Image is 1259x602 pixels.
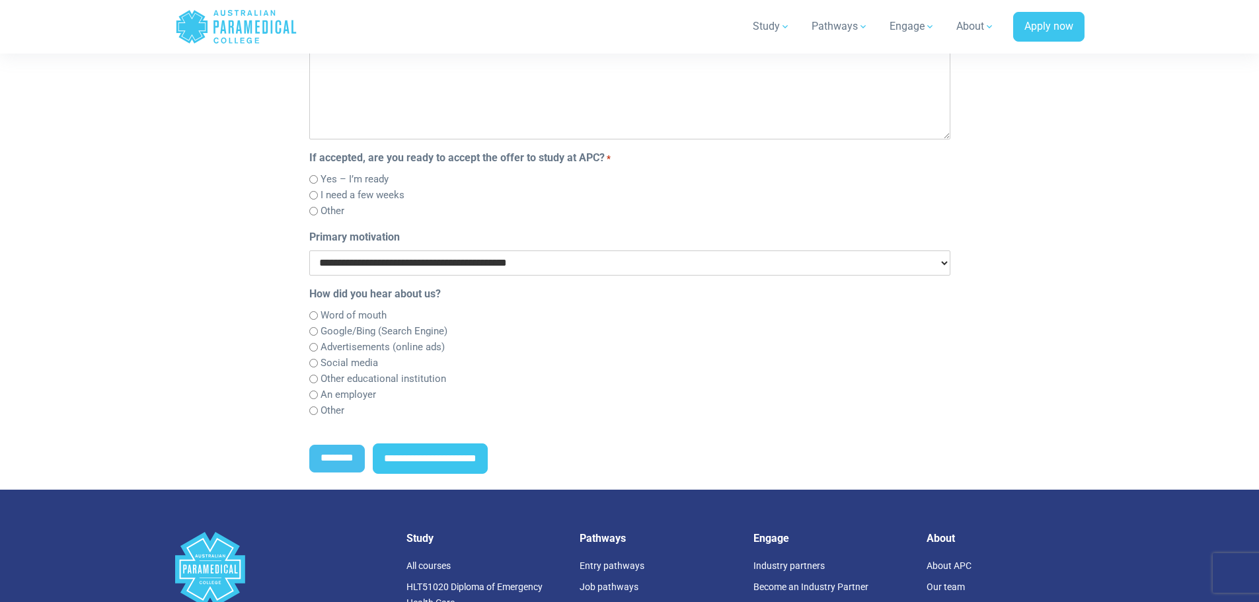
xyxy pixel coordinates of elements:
a: Pathways [804,8,876,45]
label: Other educational institution [321,371,446,387]
label: I need a few weeks [321,188,404,203]
h5: About [927,532,1085,545]
a: Our team [927,582,965,592]
a: Job pathways [580,582,638,592]
a: About APC [927,560,972,571]
a: Become an Industry Partner [753,582,868,592]
a: Study [745,8,798,45]
label: Other [321,403,344,418]
label: Google/Bing (Search Engine) [321,324,447,339]
a: Entry pathways [580,560,644,571]
label: Primary motivation [309,229,400,245]
legend: If accepted, are you ready to accept the offer to study at APC? [309,150,950,166]
legend: How did you hear about us? [309,286,950,302]
label: Other [321,204,344,219]
a: Australian Paramedical College [175,5,297,48]
label: Advertisements (online ads) [321,340,445,355]
label: Yes – I’m ready [321,172,389,187]
label: Social media [321,356,378,371]
h5: Engage [753,532,911,545]
a: Industry partners [753,560,825,571]
label: Word of mouth [321,308,387,323]
label: An employer [321,387,376,402]
a: Apply now [1013,12,1085,42]
a: Engage [882,8,943,45]
a: About [948,8,1003,45]
h5: Study [406,532,564,545]
a: All courses [406,560,451,571]
h5: Pathways [580,532,738,545]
